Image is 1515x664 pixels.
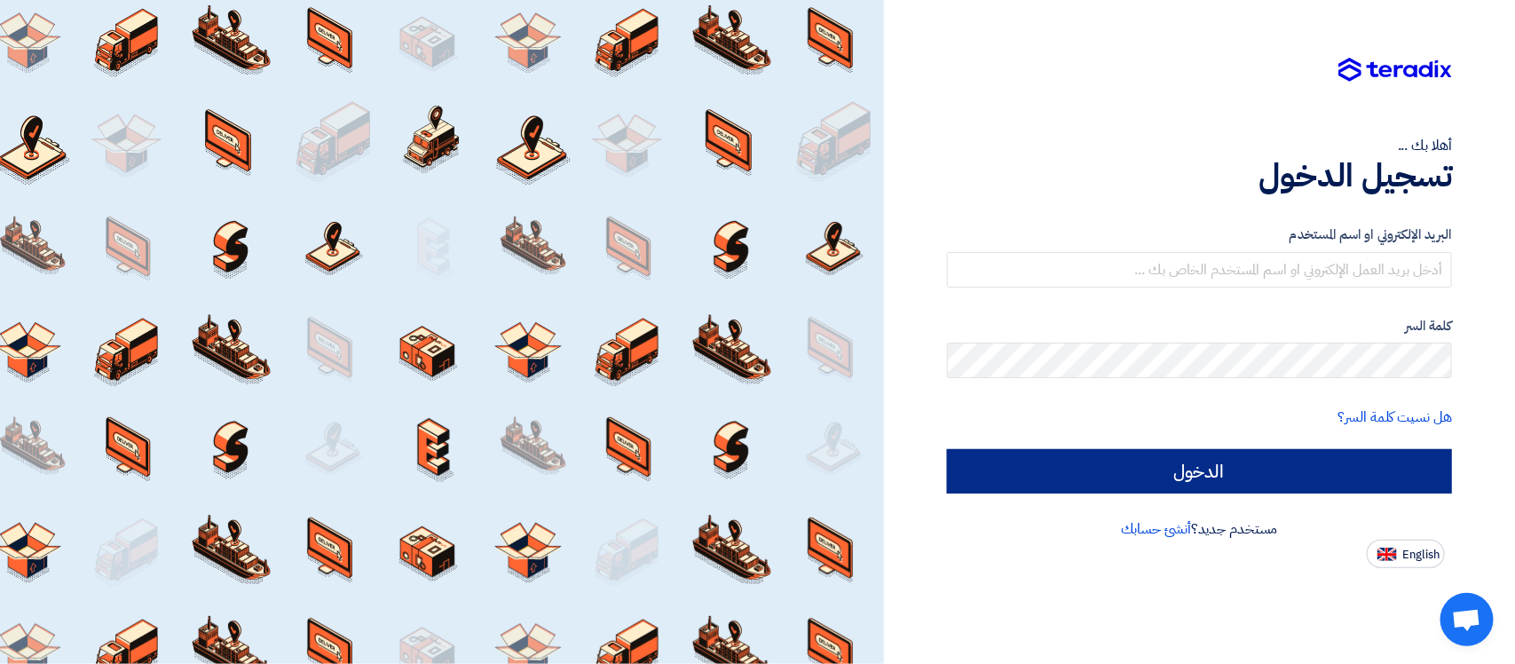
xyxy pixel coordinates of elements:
div: أهلا بك ... [947,135,1452,156]
h1: تسجيل الدخول [947,156,1452,195]
span: English [1402,549,1440,561]
img: en-US.png [1377,548,1397,561]
input: الدخول [947,449,1452,494]
a: أنشئ حسابك [1121,518,1191,540]
input: أدخل بريد العمل الإلكتروني او اسم المستخدم الخاص بك ... [947,252,1452,288]
button: English [1367,540,1445,568]
div: Open chat [1440,593,1494,646]
div: مستخدم جديد؟ [947,518,1452,540]
label: البريد الإلكتروني او اسم المستخدم [947,225,1452,245]
label: كلمة السر [947,316,1452,336]
img: Teradix logo [1338,58,1452,83]
a: هل نسيت كلمة السر؟ [1338,407,1452,428]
